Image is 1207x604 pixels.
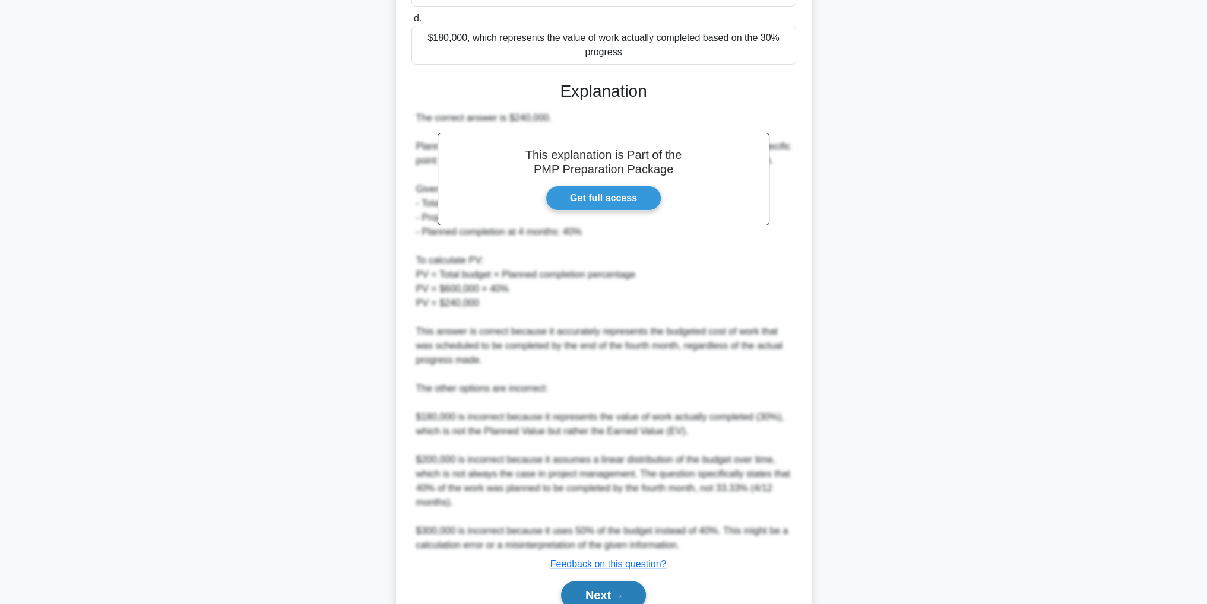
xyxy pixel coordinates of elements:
a: Feedback on this question? [550,559,667,569]
div: The correct answer is $240,000. Planned Value (PV) is the budgeted cost of work scheduled to be c... [416,111,791,552]
h3: Explanation [419,81,789,101]
div: $180,000, which represents the value of work actually completed based on the 30% progress [411,26,796,65]
span: d. [414,13,422,23]
a: Get full access [546,186,661,211]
